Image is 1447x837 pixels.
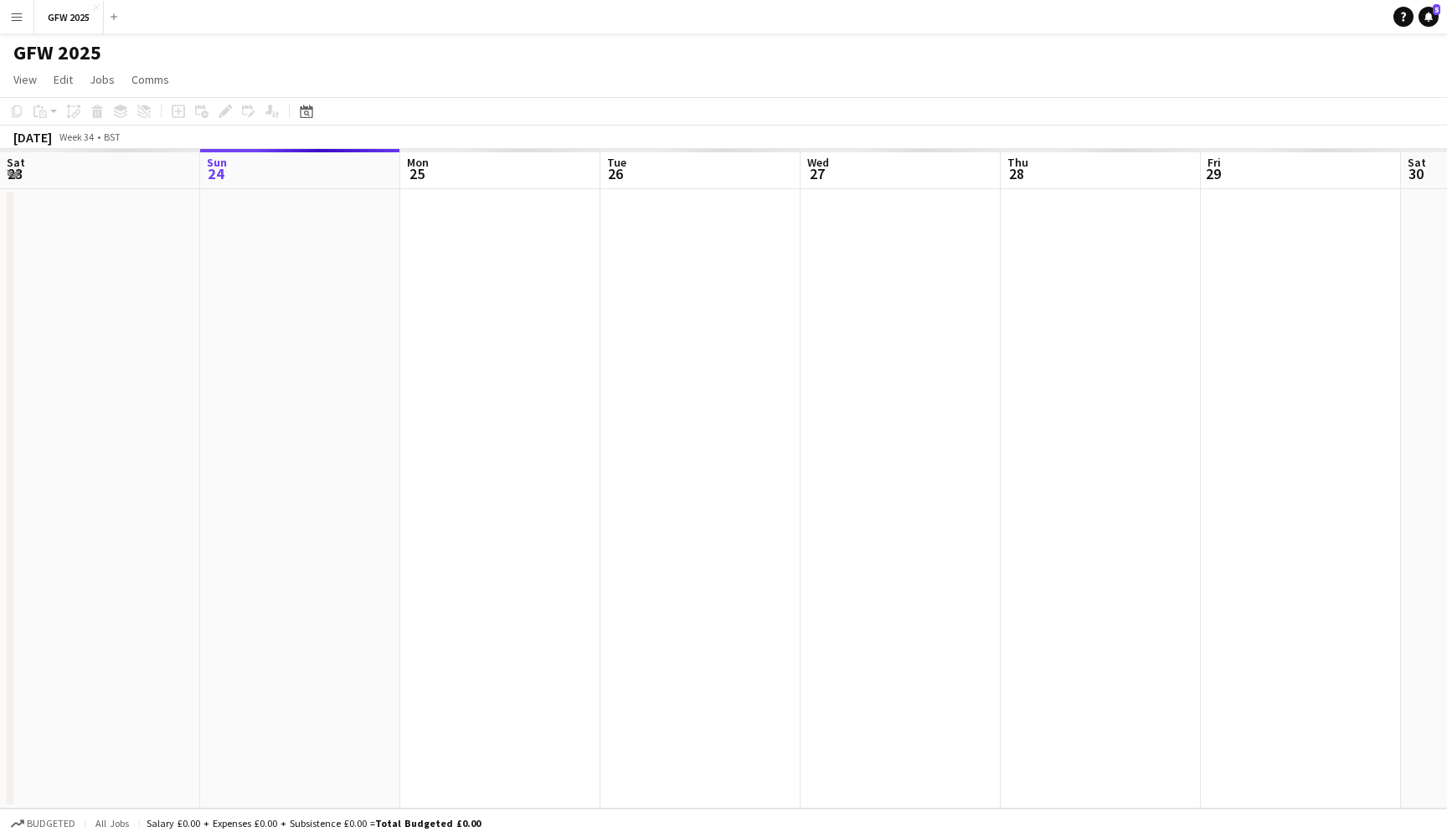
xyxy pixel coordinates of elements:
span: Comms [131,72,169,87]
span: View [13,72,37,87]
span: 30 [1405,164,1426,183]
span: Sat [7,155,25,170]
span: 28 [1005,164,1028,183]
a: 5 [1419,7,1439,27]
span: 5 [1433,4,1440,15]
span: Budgeted [27,818,75,829]
button: Budgeted [8,814,78,833]
a: Jobs [83,69,121,90]
a: Edit [47,69,80,90]
span: 26 [605,164,626,183]
span: Wed [807,155,829,170]
span: Jobs [90,72,115,87]
span: 23 [4,164,25,183]
div: BST [104,131,121,143]
span: All jobs [92,817,132,829]
span: Week 34 [55,131,97,143]
span: 29 [1205,164,1221,183]
span: Tue [607,155,626,170]
span: Sun [207,155,227,170]
a: View [7,69,44,90]
span: Total Budgeted £0.00 [375,817,481,829]
span: Mon [407,155,429,170]
div: [DATE] [13,129,52,146]
span: Fri [1208,155,1221,170]
span: Edit [54,72,73,87]
span: Thu [1007,155,1028,170]
span: 27 [805,164,829,183]
span: Sat [1408,155,1426,170]
div: Salary £0.00 + Expenses £0.00 + Subsistence £0.00 = [147,817,481,829]
a: Comms [125,69,176,90]
span: 25 [404,164,429,183]
button: GFW 2025 [34,1,104,33]
span: 24 [204,164,227,183]
h1: GFW 2025 [13,40,101,65]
